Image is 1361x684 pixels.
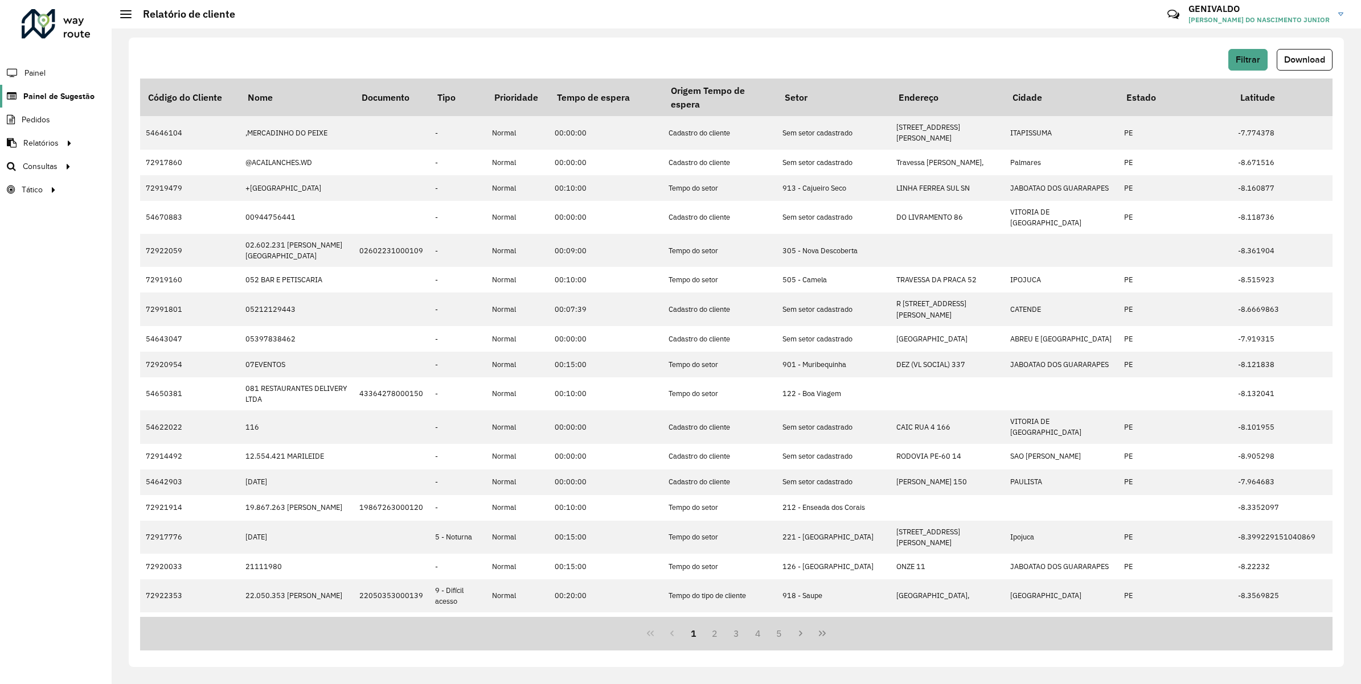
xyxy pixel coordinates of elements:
td: 00:10:00 [549,175,663,201]
th: Tempo de espera [549,79,663,116]
td: Sem setor cadastrado [777,201,891,234]
td: PE [1118,201,1232,234]
td: [GEOGRAPHIC_DATA] [1005,579,1118,612]
span: Pedidos [22,114,50,126]
span: Relatórios [23,137,59,149]
button: 5 [769,623,790,644]
button: 2 [704,623,725,644]
td: DEZ (VL SOCIAL) 337 [891,352,1005,377]
td: 116 [240,410,354,443]
td: Sem setor cadastrado [777,150,891,175]
td: 72921914 [140,495,240,521]
td: ITAPISSUMA [1005,116,1118,149]
td: Tempo do setor [663,267,777,292]
td: Ipojuca [1005,521,1118,554]
td: -8.6669863 [1232,292,1346,325]
td: IPOJUCA [1005,267,1118,292]
td: -7.919315 [1232,326,1346,352]
td: Normal [486,495,549,521]
td: PE [1118,521,1232,554]
th: Endereço [891,79,1005,116]
td: Tempo do setor [663,175,777,201]
td: 00:15:00 [549,612,663,638]
td: -8.361904 [1232,234,1346,267]
td: Tempo do setor [663,521,777,554]
td: [PERSON_NAME] 150 [891,469,1005,495]
span: Consultas [23,160,58,172]
td: PAULISTA [1005,469,1118,495]
td: 918 - Saupe [777,579,891,612]
td: PE [1118,469,1232,495]
h3: GENIVALDO [1188,3,1330,14]
span: Tático [22,184,43,196]
td: 00:10:00 [549,267,663,292]
td: 21111980 [240,554,354,579]
td: 19.867.263 [PERSON_NAME] [240,495,354,521]
td: 126 - [GEOGRAPHIC_DATA] [777,612,891,638]
td: 00:09:00 [549,234,663,267]
td: - [429,150,486,175]
td: Normal [486,234,549,267]
td: 305 - Nova Descoberta [777,234,891,267]
th: Latitude [1232,79,1346,116]
span: Filtrar [1236,55,1260,64]
td: PE [1118,410,1232,443]
td: 07EVENTOS [240,352,354,377]
td: - [429,326,486,352]
td: CATENDE [1005,292,1118,325]
td: 221 - [GEOGRAPHIC_DATA] [777,521,891,554]
td: @ACAILANCHES.WD [240,150,354,175]
td: [DATE] [240,469,354,495]
td: 72920954 [140,352,240,377]
td: CAIC RUA 4 166 [891,410,1005,443]
td: - [429,267,486,292]
td: 00:15:00 [549,554,663,579]
td: 72920033 [140,554,240,579]
td: 00:15:00 [549,352,663,377]
td: JABOATAO DOS GUARARAPES [1005,352,1118,377]
td: Sem setor cadastrado [777,444,891,469]
td: [GEOGRAPHIC_DATA], [891,579,1005,612]
td: Sem setor cadastrado [777,410,891,443]
td: R [STREET_ADDRESS][PERSON_NAME] [891,292,1005,325]
td: [STREET_ADDRESS][PERSON_NAME] [891,521,1005,554]
td: -8.160877 [1232,175,1346,201]
td: 54642903 [140,469,240,495]
td: PE [1118,444,1232,469]
td: 05397838462 [240,326,354,352]
td: 54643047 [140,326,240,352]
td: PE [1118,579,1232,612]
td: PE [1118,267,1232,292]
td: -8.905298 [1232,444,1346,469]
td: -8.101955 [1232,410,1346,443]
td: - [429,234,486,267]
td: Tempo do setor [663,234,777,267]
td: 72917776 [140,521,240,554]
td: LINHA FERREA SUL SN [891,175,1005,201]
td: PE [1118,116,1232,149]
td: Tempo do setor [663,377,777,410]
span: Painel [24,67,46,79]
td: 43364278000150 [354,377,429,410]
button: 3 [725,623,747,644]
td: Normal [486,201,549,234]
td: -8.3569825 [1232,579,1346,612]
td: 00:00:00 [549,326,663,352]
td: Normal [486,579,549,612]
td: PE [1118,292,1232,325]
td: 5 - Noturna [429,521,486,554]
td: [DATE] [240,521,354,554]
td: 00:20:00 [549,579,663,612]
td: - [429,116,486,149]
td: 72991801 [140,292,240,325]
td: -7.964683 [1232,469,1346,495]
td: -8.671516 [1232,150,1346,175]
td: 22.580.932 [PERSON_NAME] [240,612,354,638]
td: - [429,352,486,377]
td: ABREU E [GEOGRAPHIC_DATA] [1005,326,1118,352]
td: 54646104 [140,116,240,149]
td: Cadastro do cliente [663,444,777,469]
td: Tempo do setor [663,554,777,579]
td: 02602231000109 [354,234,429,267]
td: 54622022 [140,410,240,443]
